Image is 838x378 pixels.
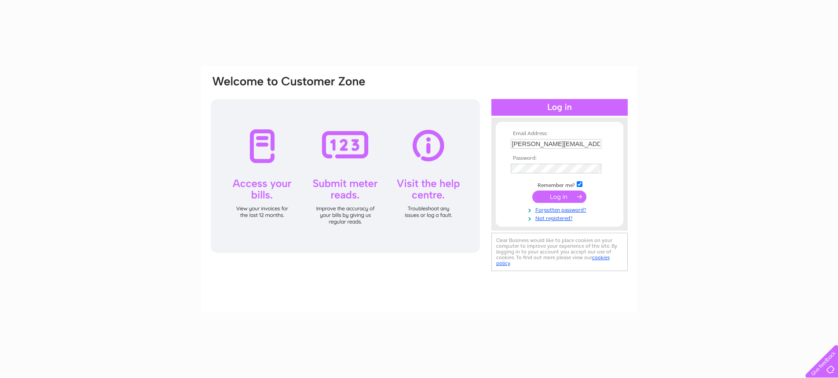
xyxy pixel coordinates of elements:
[509,180,611,189] td: Remember me?
[532,191,586,203] input: Submit
[509,131,611,137] th: Email Address:
[491,233,628,271] div: Clear Business would like to place cookies on your computer to improve your experience of the sit...
[511,213,611,222] a: Not registered?
[496,254,610,266] a: cookies policy
[511,205,611,213] a: Forgotten password?
[509,155,611,161] th: Password:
